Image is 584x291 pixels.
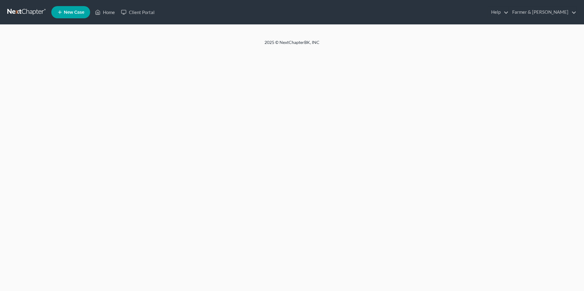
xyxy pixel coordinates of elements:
[51,6,90,18] new-legal-case-button: New Case
[92,7,118,18] a: Home
[509,7,576,18] a: Farmer & [PERSON_NAME]
[118,39,466,50] div: 2025 © NextChapterBK, INC
[488,7,509,18] a: Help
[118,7,158,18] a: Client Portal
